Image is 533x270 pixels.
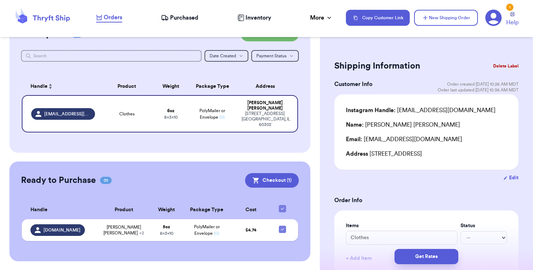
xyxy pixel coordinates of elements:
[21,175,96,186] h2: Ready to Purchase
[460,222,507,229] label: Status
[150,201,183,219] th: Weight
[204,50,248,62] button: Date Created
[210,54,236,58] span: Date Created
[346,107,396,113] span: Instagram Handle:
[47,82,53,91] button: Sort ascending
[251,50,299,62] button: Payment Status
[139,231,144,235] span: + 2
[490,58,521,74] button: Delete Label
[237,13,271,22] a: Inventory
[187,78,237,95] th: Package Type
[199,109,225,119] span: PolyMailer or Envelope ✉️
[100,177,112,184] span: 01
[346,10,410,26] button: Copy Customer Link
[438,87,518,93] span: Order last updated: [DATE] 10:36 AM MDT
[245,173,299,188] button: Checkout (1)
[346,135,507,144] div: [EMAIL_ADDRESS][DOMAIN_NAME]
[164,115,178,119] span: 8 x 3 x 10
[237,78,298,95] th: Address
[346,106,496,115] div: [EMAIL_ADDRESS][DOMAIN_NAME]
[231,201,271,219] th: Cost
[101,224,146,236] span: [PERSON_NAME] [PERSON_NAME]
[161,13,198,22] a: Purchased
[154,78,187,95] th: Weight
[96,13,122,22] a: Orders
[119,111,135,117] span: Clothes
[167,109,174,113] strong: 6 oz
[503,174,518,181] button: Edit
[97,201,150,219] th: Product
[163,225,170,229] strong: 5 oz
[245,228,256,232] span: $ 4.74
[346,122,364,128] span: Name:
[346,120,460,129] div: [PERSON_NAME] [PERSON_NAME]
[334,196,518,205] h3: Order Info
[44,111,90,117] span: [EMAIL_ADDRESS][DOMAIN_NAME]
[256,54,286,58] span: Payment Status
[346,150,507,158] div: [STREET_ADDRESS]
[447,81,518,87] span: Order created: [DATE] 10:26 AM MDT
[183,201,231,219] th: Package Type
[245,13,271,22] span: Inventory
[241,100,288,111] div: [PERSON_NAME] [PERSON_NAME]
[346,222,458,229] label: Items
[310,13,333,22] div: More
[104,13,122,22] span: Orders
[346,151,368,157] span: Address
[21,50,201,62] input: Search
[506,12,518,27] a: Help
[506,4,513,11] div: 1
[394,249,458,264] button: Get Rates
[30,83,47,90] span: Handle
[414,10,478,26] button: New Shipping Order
[334,60,420,72] h2: Shipping Information
[334,80,372,89] h3: Customer Info
[170,13,198,22] span: Purchased
[30,206,47,214] span: Handle
[160,231,173,236] span: 8 x 3 x 10
[241,111,288,127] div: [STREET_ADDRESS] [GEOGRAPHIC_DATA] , IL 60302
[99,78,154,95] th: Product
[506,18,518,27] span: Help
[44,227,80,233] span: [DOMAIN_NAME]
[346,136,362,142] span: Email:
[485,9,502,26] a: 1
[194,225,220,236] span: PolyMailer or Envelope ✉️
